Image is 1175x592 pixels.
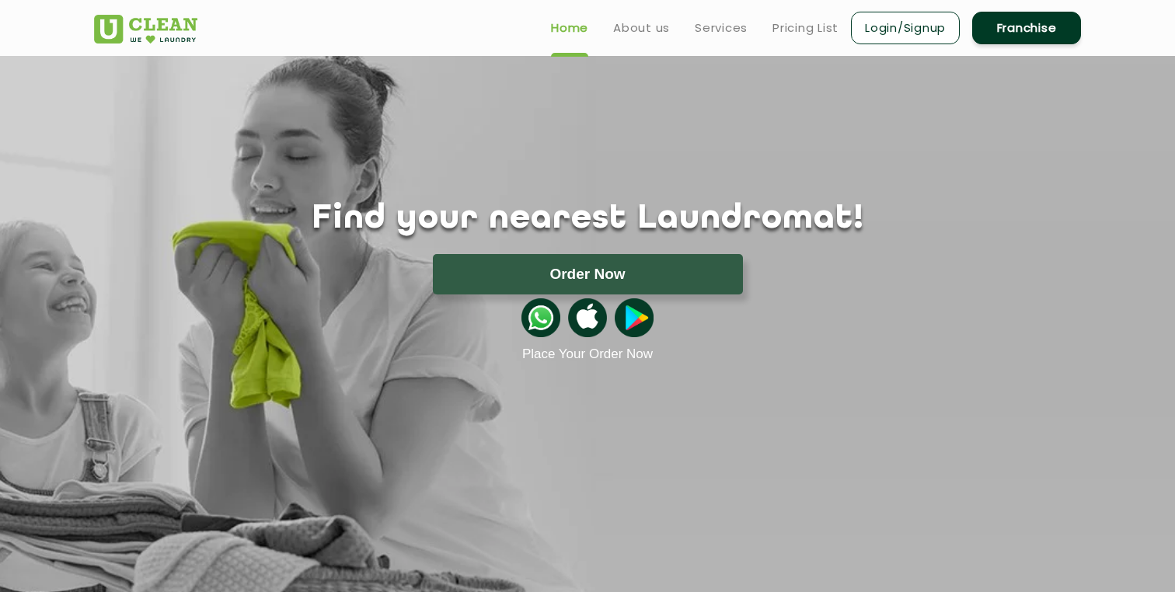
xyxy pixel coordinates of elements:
[522,346,653,362] a: Place Your Order Now
[772,19,839,37] a: Pricing List
[551,19,588,37] a: Home
[851,12,960,44] a: Login/Signup
[972,12,1081,44] a: Franchise
[521,298,560,337] img: whatsappicon.png
[695,19,748,37] a: Services
[568,298,607,337] img: apple-icon.png
[615,298,654,337] img: playstoreicon.png
[433,254,743,294] button: Order Now
[82,200,1093,239] h1: Find your nearest Laundromat!
[613,19,670,37] a: About us
[94,15,197,44] img: UClean Laundry and Dry Cleaning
